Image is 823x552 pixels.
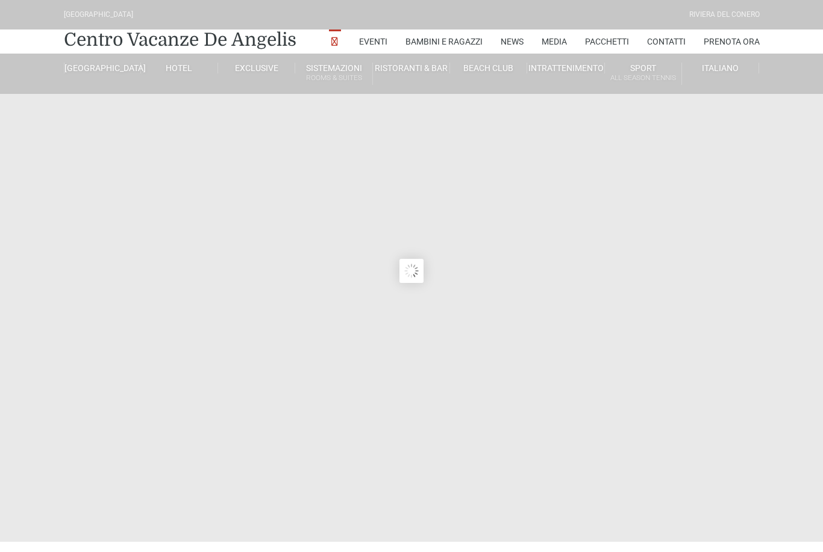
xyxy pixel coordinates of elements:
[64,63,141,73] a: [GEOGRAPHIC_DATA]
[405,29,483,54] a: Bambini e Ragazzi
[585,29,629,54] a: Pacchetti
[605,72,681,84] small: All Season Tennis
[605,63,682,85] a: SportAll Season Tennis
[682,63,759,73] a: Italiano
[501,29,524,54] a: News
[647,29,686,54] a: Contatti
[295,63,372,85] a: SistemazioniRooms & Suites
[704,29,760,54] a: Prenota Ora
[527,63,604,73] a: Intrattenimento
[64,28,296,52] a: Centro Vacanze De Angelis
[450,63,527,73] a: Beach Club
[218,63,295,73] a: Exclusive
[542,29,567,54] a: Media
[141,63,218,73] a: Hotel
[373,63,450,73] a: Ristoranti & Bar
[64,9,133,20] div: [GEOGRAPHIC_DATA]
[359,29,387,54] a: Eventi
[689,9,760,20] div: Riviera Del Conero
[702,63,739,73] span: Italiano
[295,72,372,84] small: Rooms & Suites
